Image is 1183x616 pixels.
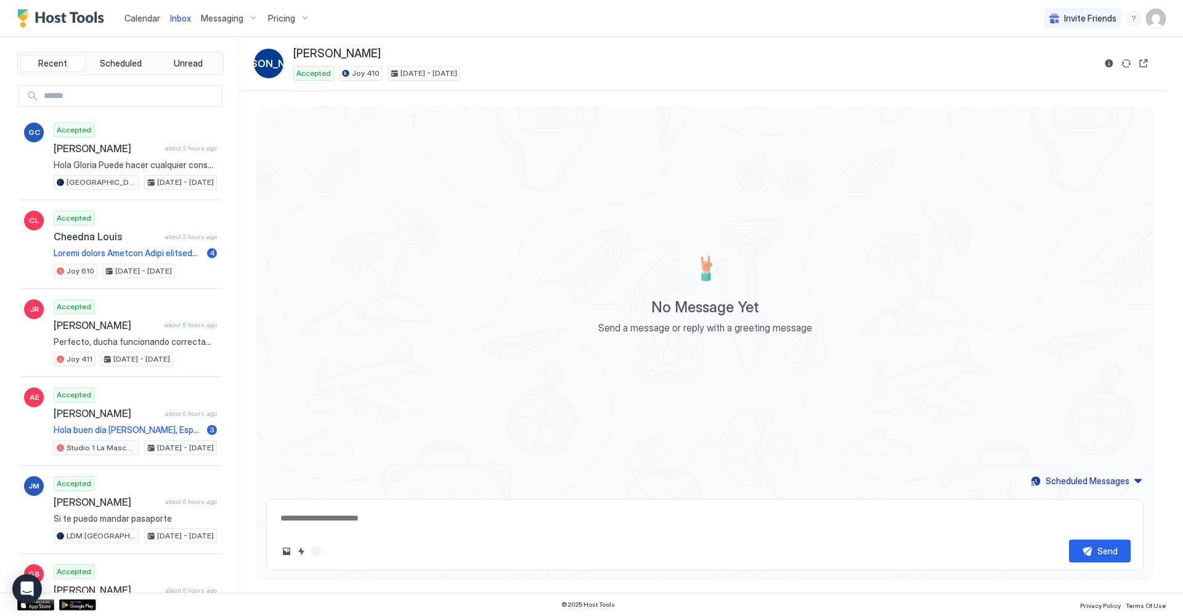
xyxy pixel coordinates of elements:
[174,58,203,69] span: Unread
[201,13,243,24] span: Messaging
[1146,9,1166,28] div: User profile
[39,86,222,107] input: Input Field
[124,12,160,25] a: Calendar
[59,599,96,610] a: Google Play Store
[67,354,92,365] span: Joy 411
[170,12,191,25] a: Inbox
[651,298,759,317] span: No Message Yet
[352,68,380,79] span: Joy 410
[54,160,217,171] span: Hola Gloria Puede hacer cualquier consulta con [PERSON_NAME], en el 7740-2023. Si hay seguridad 2...
[57,213,91,224] span: Accepted
[165,321,217,329] span: about 5 hours ago
[165,410,217,418] span: about 6 hours ago
[67,265,94,277] span: Joy 610
[400,68,457,79] span: [DATE] - [DATE]
[1126,602,1166,609] span: Terms Of Use
[1046,474,1129,487] div: Scheduled Messages
[296,68,331,79] span: Accepted
[28,569,39,580] span: GB
[165,498,217,506] span: about 6 hours ago
[17,9,110,28] a: Host Tools Logo
[561,601,615,609] span: © 2025 Host Tools
[1069,540,1131,562] button: Send
[1029,472,1144,489] button: Scheduled Messages
[228,56,310,71] span: [PERSON_NAME]
[38,58,67,69] span: Recent
[54,407,160,419] span: [PERSON_NAME]
[1136,56,1151,71] button: Open reservation
[1097,545,1118,557] div: Send
[12,574,42,604] div: Open Intercom Messenger
[17,52,224,75] div: tab-group
[209,425,214,434] span: 3
[115,265,172,277] span: [DATE] - [DATE]
[29,215,39,226] span: CL
[54,496,160,508] span: [PERSON_NAME]
[293,47,381,61] span: [PERSON_NAME]
[1126,598,1166,611] a: Terms Of Use
[1119,56,1134,71] button: Sync reservation
[1126,11,1141,26] div: menu
[54,142,160,155] span: [PERSON_NAME]
[54,230,160,243] span: Cheedna Louis
[209,248,215,257] span: 4
[54,248,202,259] span: Loremi dolors Ametcon Adipi elitseddoei temporin utla et dolorem. Aliquae: Admin ve Quisnos: 28-7...
[170,13,191,23] span: Inbox
[155,55,221,72] button: Unread
[30,304,39,315] span: JR
[54,319,160,331] span: [PERSON_NAME]
[57,478,91,489] span: Accepted
[1102,56,1116,71] button: Reservation information
[1064,13,1116,24] span: Invite Friends
[113,354,170,365] span: [DATE] - [DATE]
[67,530,136,541] span: LDM [GEOGRAPHIC_DATA]
[165,233,217,241] span: about 2 hours ago
[57,389,91,400] span: Accepted
[28,127,40,138] span: GC
[54,513,217,524] span: Si te puedo mandar pasaporte
[67,177,136,188] span: [GEOGRAPHIC_DATA][PERSON_NAME] A/C Wifi - New
[279,544,294,559] button: Upload image
[680,244,730,293] div: Empty image
[157,530,214,541] span: [DATE] - [DATE]
[54,584,160,596] span: [PERSON_NAME]
[157,177,214,188] span: [DATE] - [DATE]
[157,442,214,453] span: [DATE] - [DATE]
[100,58,142,69] span: Scheduled
[1080,602,1121,609] span: Privacy Policy
[88,55,153,72] button: Scheduled
[598,322,812,334] span: Send a message or reply with a greeting message
[124,13,160,23] span: Calendar
[57,124,91,136] span: Accepted
[54,424,202,436] span: Hola buen día [PERSON_NAME], Esperamos te encuentres bien, te escribimos para coordinar un servic...
[30,392,39,403] span: AE
[1080,598,1121,611] a: Privacy Policy
[294,544,309,559] button: Quick reply
[67,442,136,453] span: Studio 1 La Mascota
[57,566,91,577] span: Accepted
[20,55,86,72] button: Recent
[54,336,217,347] span: Perfecto, ducha funcionando correctamente Gracias
[268,13,295,24] span: Pricing
[17,599,54,610] a: App Store
[28,480,39,492] span: JM
[165,586,217,594] span: about 6 hours ago
[57,301,91,312] span: Accepted
[165,144,217,152] span: about 2 hours ago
